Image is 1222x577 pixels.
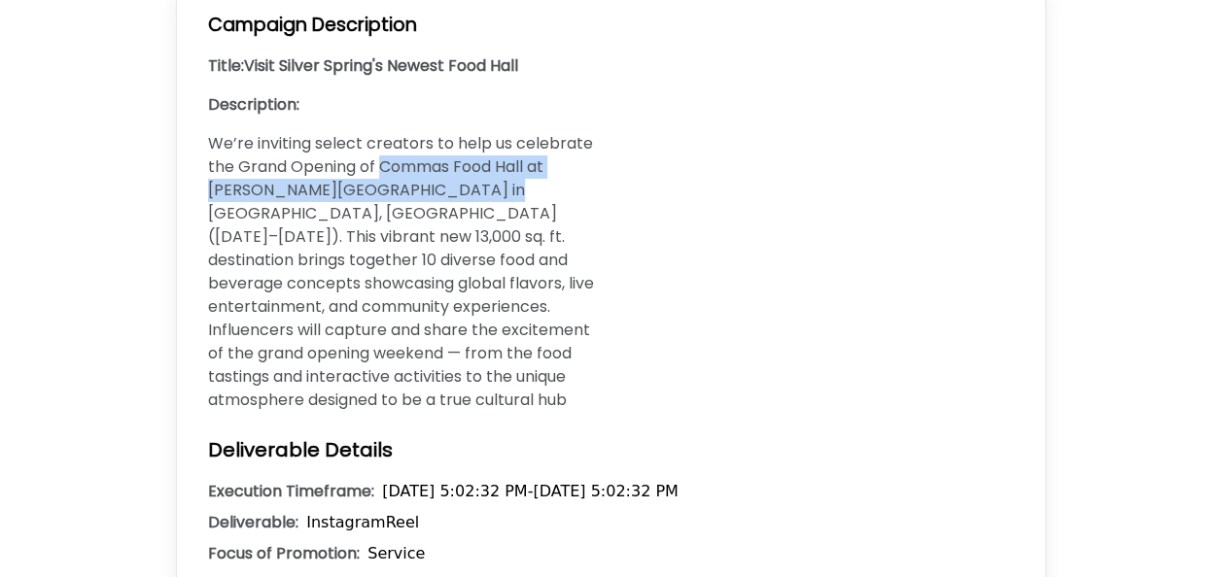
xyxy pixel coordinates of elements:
[208,480,374,503] h3: Execution Timeframe:
[208,93,603,117] h3: Description:
[208,54,603,78] h3: Title:
[208,12,1014,39] h2: Campaign Description
[382,480,679,503] p: [DATE] 5:02:32 PM - [DATE] 5:02:32 PM
[208,511,298,534] h3: Deliverable:
[208,132,603,412] p: We’re inviting select creators to help us celebrate the Grand Opening of Commas Food Hall at [PER...
[367,542,425,565] p: Service
[244,54,518,77] h3: Visit Silver Spring's Newest Food Hall
[208,435,1014,464] h2: Deliverable Details
[208,542,360,565] h3: Focus of Promotion:
[306,511,419,534] p: Instagram Reel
